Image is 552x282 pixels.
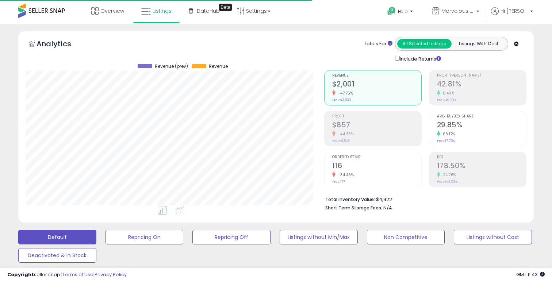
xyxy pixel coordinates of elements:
div: Totals For [364,40,392,47]
b: Total Inventory Value: [325,196,375,202]
strong: Copyright [7,271,34,278]
button: Default [18,230,96,244]
small: -44.35% [336,131,354,137]
span: Revenue [209,64,228,69]
h2: $2,001 [332,80,421,90]
span: Revenue [332,74,421,78]
button: Listings without Min/Max [280,230,358,244]
span: Help [398,8,408,15]
span: ROI [437,155,526,159]
span: Listings [153,7,172,15]
h2: 178.50% [437,162,526,171]
h2: $857 [332,121,421,131]
a: Help [382,1,420,24]
h2: 42.81% [437,80,526,90]
span: Revenue (prev) [155,64,188,69]
small: Prev: 17.75% [437,139,455,143]
a: Privacy Policy [95,271,127,278]
small: -47.75% [336,90,353,96]
small: Prev: 40.20% [437,98,456,102]
small: Prev: 143.08% [437,179,457,184]
span: Profit [332,115,421,119]
li: $4,922 [325,194,521,203]
button: Listings without Cost [454,230,532,244]
b: Short Term Storage Fees: [325,205,382,211]
div: Include Returns [390,54,450,63]
span: Avg. Buybox Share [437,115,526,119]
small: 68.17% [440,131,455,137]
button: All Selected Listings [397,39,452,49]
small: 6.49% [440,90,455,96]
small: Prev: $3,830 [332,98,351,102]
span: Profit [PERSON_NAME] [437,74,526,78]
a: Hi [PERSON_NAME] [491,7,533,24]
div: seller snap | | [7,271,127,278]
button: Repricing Off [192,230,271,244]
i: Get Help [387,7,396,16]
span: Overview [100,7,124,15]
small: 24.76% [440,172,456,178]
div: Tooltip anchor [219,4,232,11]
h2: 29.85% [437,121,526,131]
h5: Analytics [37,39,85,51]
a: Terms of Use [62,271,93,278]
span: N/A [383,204,392,211]
button: Listings With Cost [451,39,506,49]
span: Hi [PERSON_NAME] [501,7,528,15]
small: Prev: $1,540 [332,139,350,143]
h2: 116 [332,162,421,171]
button: Deactivated & In Stock [18,248,96,263]
span: 2025-09-12 11:43 GMT [516,271,545,278]
span: DataHub [197,7,220,15]
button: Non Competitive [367,230,445,244]
button: Repricing On [106,230,184,244]
span: Marvelous Enterprises [441,7,474,15]
span: Ordered Items [332,155,421,159]
small: -34.46% [336,172,354,178]
small: Prev: 177 [332,179,345,184]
